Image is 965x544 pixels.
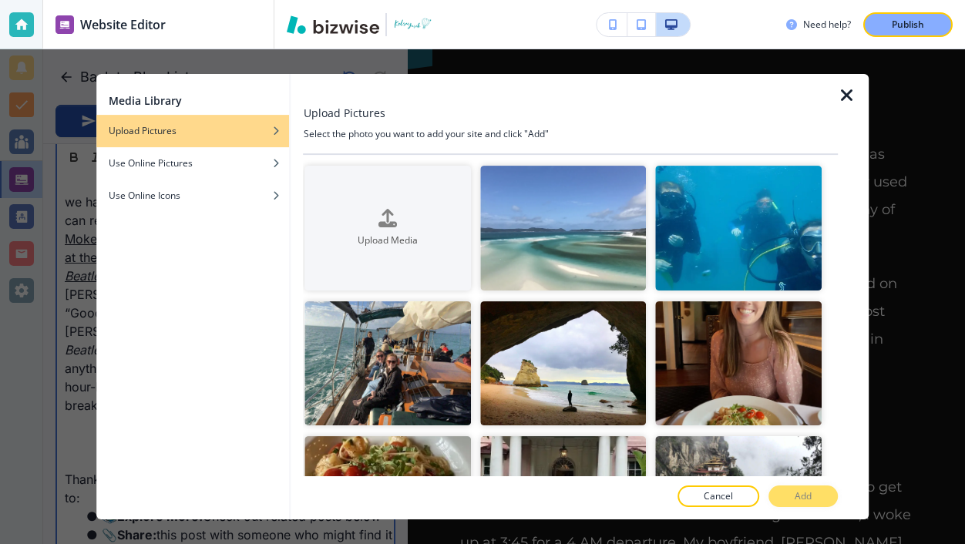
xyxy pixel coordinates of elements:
button: Upload Media [305,166,471,290]
h4: Use Online Pictures [109,156,193,170]
button: Publish [863,12,953,37]
h3: Upload Pictures [304,105,385,121]
img: editor icon [55,15,74,34]
h4: Upload Pictures [109,124,177,138]
button: Upload Pictures [96,115,289,147]
h2: Media Library [109,92,182,109]
h4: Upload Media [305,233,471,247]
h4: Select the photo you want to add your site and click "Add" [304,127,838,141]
h2: Website Editor [80,15,166,34]
button: Cancel [678,485,759,507]
h3: Need help? [803,18,851,32]
p: Publish [892,18,924,32]
img: Bizwise Logo [287,15,379,34]
img: Your Logo [393,17,435,32]
button: Use Online Pictures [96,147,289,180]
button: Use Online Icons [96,180,289,212]
h4: Use Online Icons [109,189,180,203]
p: Cancel [704,489,733,503]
